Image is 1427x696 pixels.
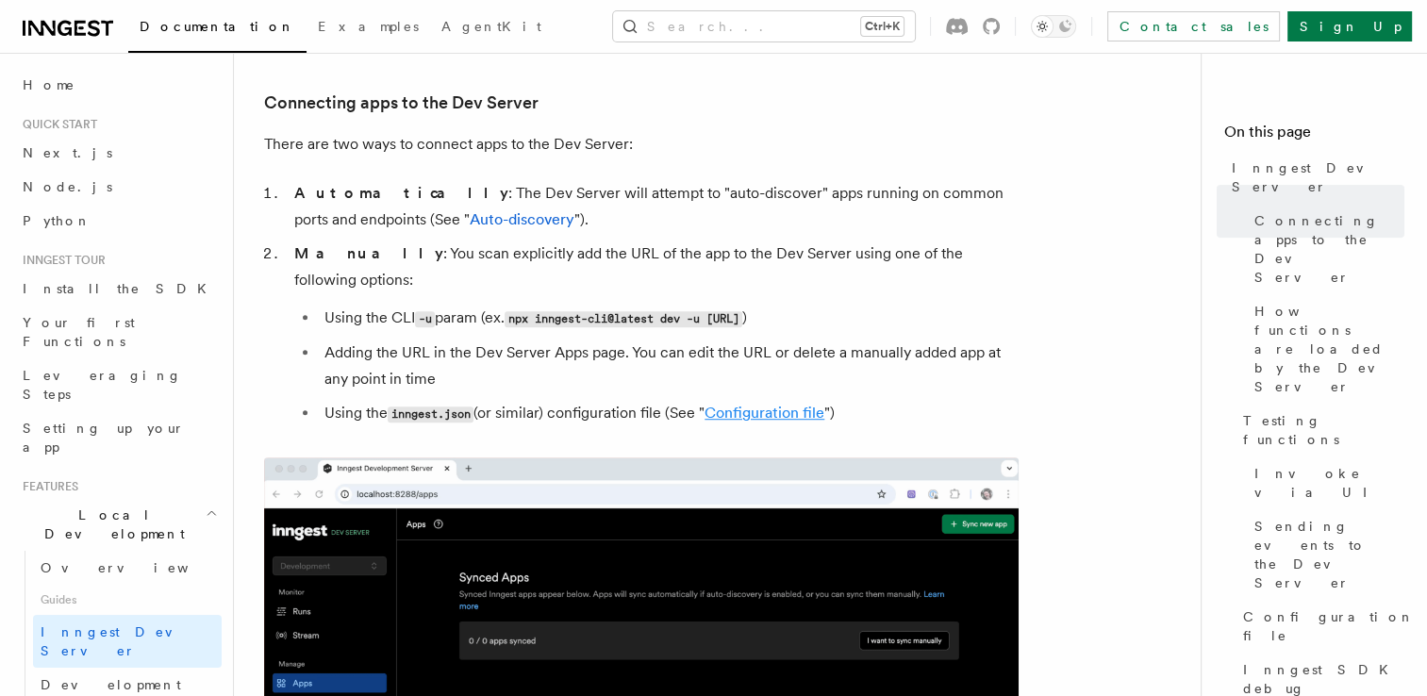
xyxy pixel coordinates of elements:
[15,253,106,268] span: Inngest tour
[307,6,430,51] a: Examples
[1232,158,1404,196] span: Inngest Dev Server
[1224,121,1404,151] h4: On this page
[705,404,824,422] a: Configuration file
[289,180,1019,233] li: : The Dev Server will attempt to "auto-discover" apps running on common ports and endpoints (See ...
[15,204,222,238] a: Python
[23,75,75,94] span: Home
[15,498,222,551] button: Local Development
[1254,302,1404,396] span: How functions are loaded by the Dev Server
[15,68,222,102] a: Home
[1236,600,1404,653] a: Configuration file
[23,213,91,228] span: Python
[33,585,222,615] span: Guides
[15,170,222,204] a: Node.js
[23,315,135,349] span: Your first Functions
[33,615,222,668] a: Inngest Dev Server
[470,210,574,228] a: Auto-discovery
[15,358,222,411] a: Leveraging Steps
[23,281,218,296] span: Install the SDK
[415,311,435,327] code: -u
[1243,411,1404,449] span: Testing functions
[319,400,1019,427] li: Using the (or similar) configuration file (See " ")
[41,560,235,575] span: Overview
[1247,204,1404,294] a: Connecting apps to the Dev Server
[1247,456,1404,509] a: Invoke via UI
[15,505,206,543] span: Local Development
[861,17,904,36] kbd: Ctrl+K
[264,90,539,116] a: Connecting apps to the Dev Server
[1224,151,1404,204] a: Inngest Dev Server
[1254,517,1404,592] span: Sending events to the Dev Server
[23,179,112,194] span: Node.js
[318,19,419,34] span: Examples
[128,6,307,53] a: Documentation
[15,136,222,170] a: Next.js
[1031,15,1076,38] button: Toggle dark mode
[319,305,1019,332] li: Using the CLI param (ex. )
[388,406,473,423] code: inngest.json
[15,306,222,358] a: Your first Functions
[23,145,112,160] span: Next.js
[1107,11,1280,41] a: Contact sales
[1254,464,1404,502] span: Invoke via UI
[430,6,553,51] a: AgentKit
[33,551,222,585] a: Overview
[1243,607,1415,645] span: Configuration file
[289,240,1019,427] li: : You scan explicitly add the URL of the app to the Dev Server using one of the following options:
[23,421,185,455] span: Setting up your app
[1247,509,1404,600] a: Sending events to the Dev Server
[15,411,222,464] a: Setting up your app
[294,184,508,202] strong: Automatically
[1236,404,1404,456] a: Testing functions
[15,117,97,132] span: Quick start
[264,131,1019,157] p: There are two ways to connect apps to the Dev Server:
[41,624,202,658] span: Inngest Dev Server
[15,272,222,306] a: Install the SDK
[1287,11,1412,41] a: Sign Up
[294,244,443,262] strong: Manually
[613,11,915,41] button: Search...Ctrl+K
[441,19,541,34] span: AgentKit
[140,19,295,34] span: Documentation
[1247,294,1404,404] a: How functions are loaded by the Dev Server
[505,311,742,327] code: npx inngest-cli@latest dev -u [URL]
[15,479,78,494] span: Features
[23,368,182,402] span: Leveraging Steps
[319,340,1019,392] li: Adding the URL in the Dev Server Apps page. You can edit the URL or delete a manually added app a...
[1254,211,1404,287] span: Connecting apps to the Dev Server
